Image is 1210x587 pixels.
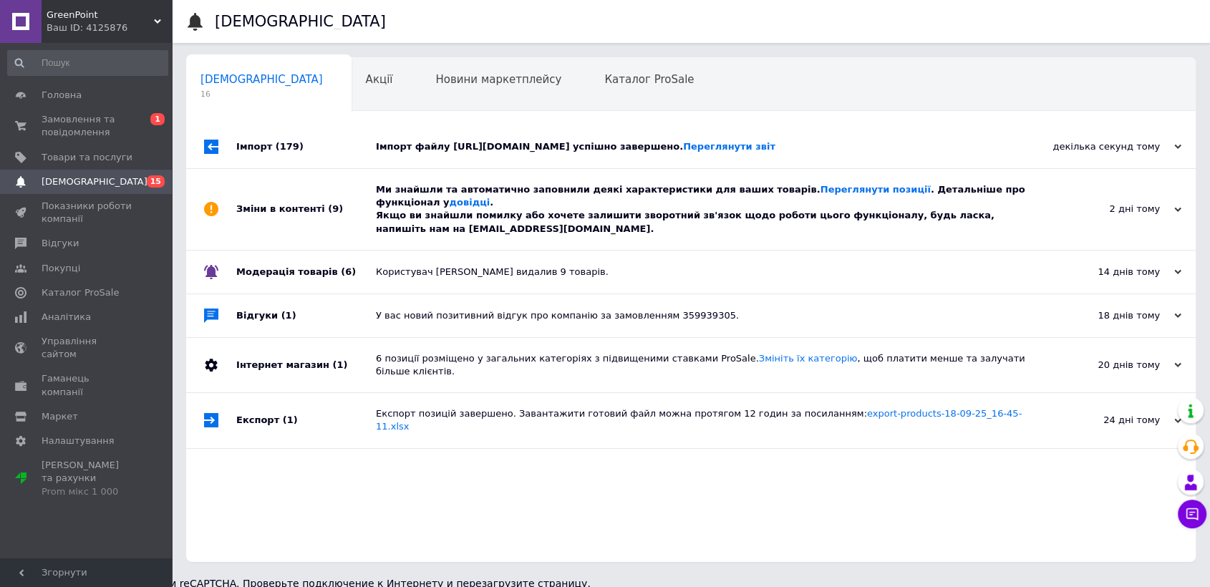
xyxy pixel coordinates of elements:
span: Головна [42,89,82,102]
span: Замовлення та повідомлення [42,113,132,139]
div: 14 днів тому [1038,266,1181,278]
div: 18 днів тому [1038,309,1181,322]
span: Каталог ProSale [42,286,119,299]
div: Інтернет магазин [236,338,376,392]
span: Аналітика [42,311,91,324]
a: Змініть їх категорію [759,353,858,364]
div: Експорт позицій завершено. Завантажити готовий файл можна протягом 12 годин за посиланням: [376,407,1038,433]
div: декілька секунд тому [1038,140,1181,153]
button: Чат з покупцем [1178,500,1206,528]
div: 2 дні тому [1038,203,1181,215]
span: 16 [200,89,323,100]
span: Налаштування [42,435,115,447]
div: Користувач [PERSON_NAME] видалив 9 товарів. [376,266,1038,278]
span: (1) [332,359,347,370]
div: Модерація товарів [236,251,376,293]
span: GreenPoint [47,9,154,21]
span: Покупці [42,262,80,275]
span: [PERSON_NAME] та рахунки [42,459,132,498]
span: [DEMOGRAPHIC_DATA] [200,73,323,86]
div: 20 днів тому [1038,359,1181,372]
span: (9) [328,203,343,214]
div: 6 позиції розміщено у загальних категоріях з підвищеними ставками ProSale. , щоб платити менше та... [376,352,1038,378]
span: (1) [283,414,298,425]
div: Ми знайшли та автоматично заповнили деякі характеристики для ваших товарів. . Детальніше про функ... [376,183,1038,236]
span: Гаманець компанії [42,372,132,398]
span: Відгуки [42,237,79,250]
span: Товари та послуги [42,151,132,164]
div: Імпорт файлу [URL][DOMAIN_NAME] успішно завершено. [376,140,1038,153]
div: Ваш ID: 4125876 [47,21,172,34]
div: Імпорт [236,125,376,168]
div: У вас новий позитивний відгук про компанію за замовленням 359939305. [376,309,1038,322]
span: Каталог ProSale [604,73,694,86]
a: довідці [449,197,490,208]
a: Переглянути позиції [821,184,931,195]
span: Управління сайтом [42,335,132,361]
h1: [DEMOGRAPHIC_DATA] [215,13,386,30]
div: Відгуки [236,294,376,337]
span: Новини маркетплейсу [435,73,561,86]
span: Маркет [42,410,78,423]
span: 1 [150,113,165,125]
a: Переглянути звіт [683,141,775,152]
span: [DEMOGRAPHIC_DATA] [42,175,147,188]
span: (179) [276,141,304,152]
div: Зміни в контенті [236,169,376,250]
div: 24 дні тому [1038,414,1181,427]
div: Prom мікс 1 000 [42,485,132,498]
span: (6) [341,266,356,277]
span: 15 [147,175,165,188]
input: Пошук [7,50,168,76]
span: (1) [281,310,296,321]
div: Експорт [236,393,376,447]
span: Акції [366,73,393,86]
span: Показники роботи компанії [42,200,132,225]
